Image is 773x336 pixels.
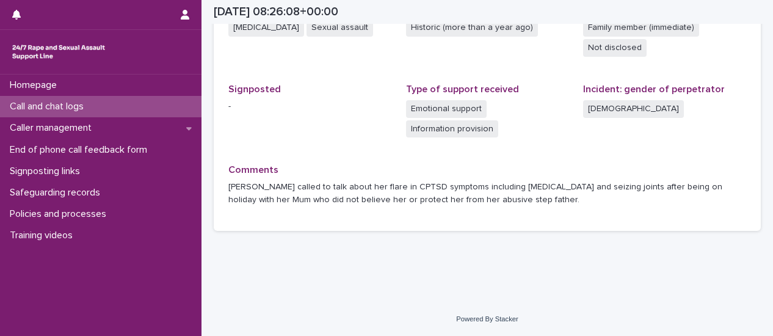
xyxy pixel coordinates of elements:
[406,100,487,118] span: Emotional support
[10,40,107,64] img: rhQMoQhaT3yELyF149Cw
[228,84,281,94] span: Signposted
[406,84,519,94] span: Type of support received
[5,79,67,91] p: Homepage
[456,315,518,323] a: Powered By Stacker
[228,181,746,206] p: [PERSON_NAME] called to talk about her flare in CPTSD symptoms including [MEDICAL_DATA] and seizi...
[228,165,278,175] span: Comments
[5,166,90,177] p: Signposting links
[5,144,157,156] p: End of phone call feedback form
[406,120,498,138] span: Information provision
[5,187,110,199] p: Safeguarding records
[307,19,373,37] span: Sexual assault
[228,100,391,113] p: -
[5,230,82,241] p: Training videos
[5,208,116,220] p: Policies and processes
[5,122,101,134] p: Caller management
[5,101,93,112] p: Call and chat logs
[583,100,684,118] span: [DEMOGRAPHIC_DATA]
[214,5,338,19] h2: [DATE] 08:26:08+00:00
[228,19,304,37] span: [MEDICAL_DATA]
[406,19,538,37] span: Historic (more than a year ago)
[583,39,647,57] span: Not disclosed
[583,19,699,37] span: Family member (immediate)
[583,84,725,94] span: Incident: gender of perpetrator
